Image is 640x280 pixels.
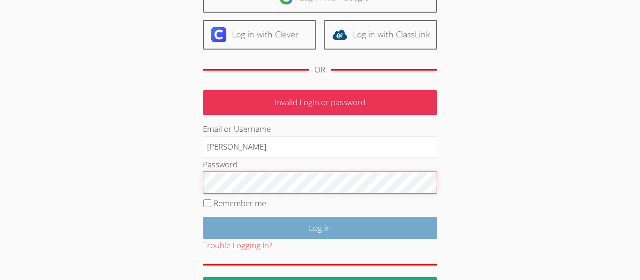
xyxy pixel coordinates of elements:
[203,159,238,170] label: Password
[203,90,437,115] p: Invalid Login or password
[314,63,325,77] div: OR
[211,27,226,42] img: clever-logo-6eab21bc6e7a338710f1a6ff85c0baf02591cd810cc4098c63d3a4b26e2feb20.svg
[324,20,437,50] a: Log in with ClassLink
[203,239,272,252] button: Trouble Logging In?
[203,20,316,50] a: Log in with Clever
[214,198,266,208] label: Remember me
[203,217,437,239] input: Log in
[332,27,347,42] img: classlink-logo-d6bb404cc1216ec64c9a2012d9dc4662098be43eaf13dc465df04b49fa7ab582.svg
[203,123,271,134] label: Email or Username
